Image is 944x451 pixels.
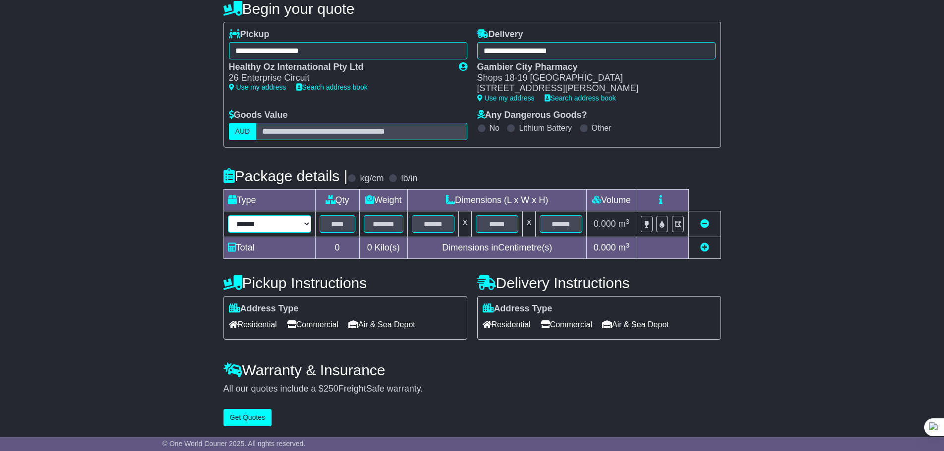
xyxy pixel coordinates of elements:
label: Any Dangerous Goods? [477,110,587,121]
span: Commercial [541,317,592,332]
label: AUD [229,123,257,140]
span: Commercial [287,317,338,332]
h4: Begin your quote [223,0,721,17]
td: Qty [315,190,359,211]
span: 0.000 [594,219,616,229]
td: 0 [315,237,359,259]
div: 26 Enterprise Circuit [229,73,449,84]
label: Pickup [229,29,270,40]
span: Air & Sea Depot [348,317,415,332]
h4: Delivery Instructions [477,275,721,291]
span: 0.000 [594,243,616,252]
td: Kilo(s) [359,237,407,259]
sup: 3 [626,218,630,225]
button: Get Quotes [223,409,272,426]
span: Air & Sea Depot [602,317,669,332]
label: Lithium Battery [519,123,572,133]
td: x [459,211,472,237]
h4: Pickup Instructions [223,275,467,291]
div: All our quotes include a $ FreightSafe warranty. [223,384,721,395]
td: Weight [359,190,407,211]
span: Residential [229,317,277,332]
a: Use my address [229,83,286,91]
td: Total [223,237,315,259]
div: [STREET_ADDRESS][PERSON_NAME] [477,83,706,94]
span: m [618,219,630,229]
label: No [490,123,500,133]
sup: 3 [626,242,630,249]
span: 0 [367,243,372,252]
td: Volume [587,190,636,211]
label: Address Type [229,303,299,314]
h4: Warranty & Insurance [223,362,721,378]
a: Use my address [477,94,535,102]
a: Add new item [700,243,709,252]
a: Search address book [545,94,616,102]
label: Delivery [477,29,523,40]
td: Dimensions in Centimetre(s) [407,237,587,259]
span: m [618,243,630,252]
label: lb/in [401,173,417,184]
td: Dimensions (L x W x H) [407,190,587,211]
div: Shops 18-19 [GEOGRAPHIC_DATA] [477,73,706,84]
label: kg/cm [360,173,384,184]
label: Address Type [483,303,553,314]
div: Gambier City Pharmacy [477,62,706,73]
h4: Package details | [223,168,348,184]
a: Search address book [296,83,368,91]
span: © One World Courier 2025. All rights reserved. [163,440,306,448]
td: x [523,211,536,237]
label: Other [592,123,611,133]
span: Residential [483,317,531,332]
label: Goods Value [229,110,288,121]
a: Remove this item [700,219,709,229]
div: Healthy Oz International Pty Ltd [229,62,449,73]
td: Type [223,190,315,211]
span: 250 [324,384,338,394]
